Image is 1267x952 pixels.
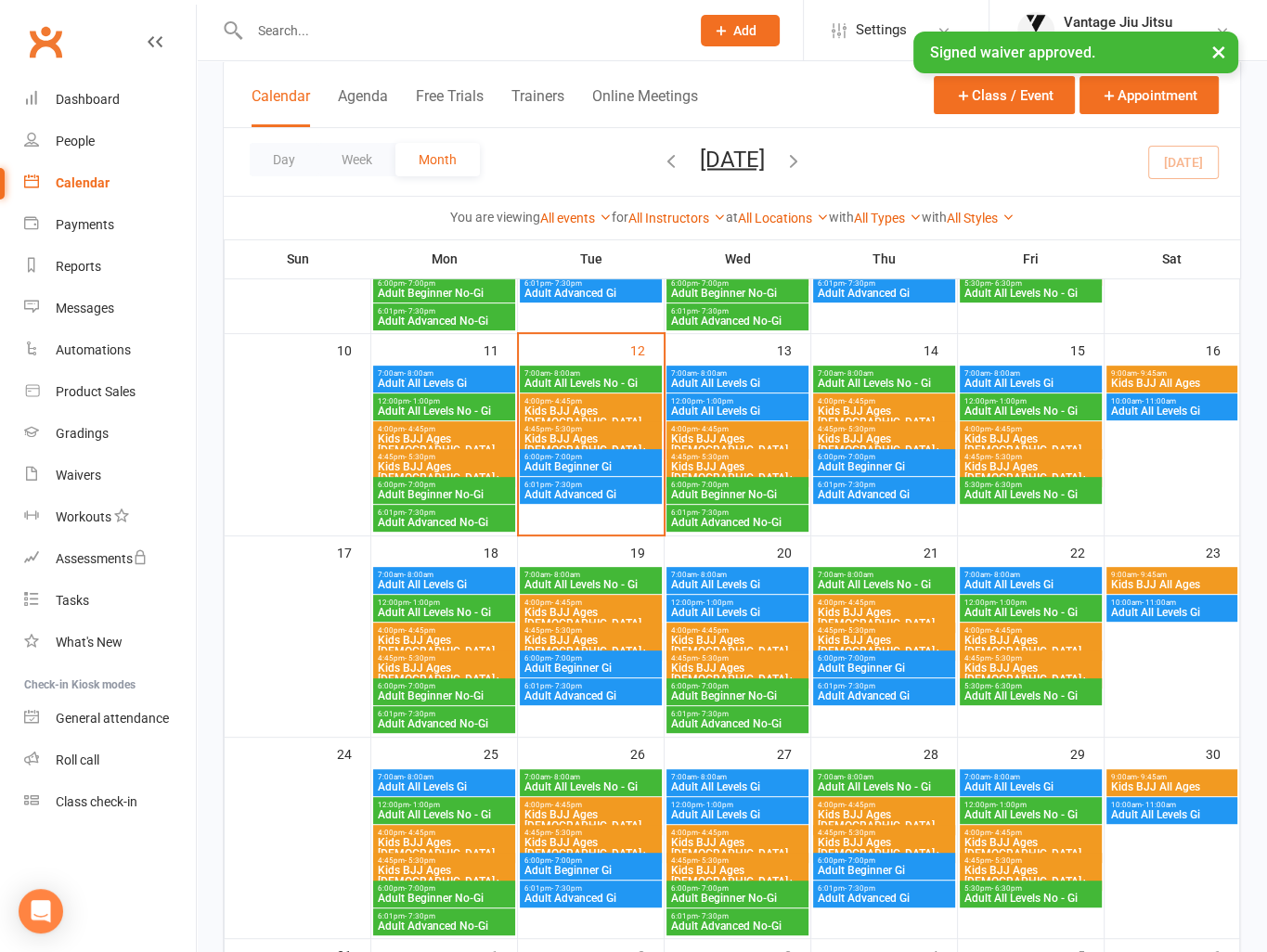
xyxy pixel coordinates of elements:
[56,175,110,190] div: Calendar
[991,279,1022,288] span: - 6:30pm
[551,682,582,690] span: - 7:30pm
[698,508,729,517] span: - 7:30pm
[1070,334,1104,365] div: 15
[1110,598,1235,607] span: 10:00am
[845,598,875,607] span: - 4:45pm
[817,626,951,635] span: 4:45pm
[1064,14,1172,31] div: Vantage Jiu Jitsu
[56,794,137,809] div: Class check-in
[24,622,196,663] a: What's New
[377,288,511,299] span: Adult Beginner No-Gi
[817,690,951,701] span: Adult Advanced Gi
[670,369,805,378] span: 7:00am
[24,580,196,622] a: Tasks
[524,654,658,663] span: 6:00pm
[377,626,511,635] span: 4:00pm
[337,536,370,567] div: 17
[817,288,951,299] span: Adult Advanced Gi
[1110,369,1235,378] span: 9:00am
[670,663,805,685] span: Kids BJJ Ages [DEMOGRAPHIC_DATA]+
[963,489,1098,500] span: Adult All Levels No - Gi
[1202,32,1235,71] button: ×
[845,279,875,288] span: - 7:30pm
[701,15,780,46] button: Add
[670,288,805,299] span: Adult Beginner No-Gi
[990,369,1020,378] span: - 8:00am
[404,773,433,781] span: - 8:00am
[698,682,729,690] span: - 7:00pm
[405,682,435,690] span: - 7:00pm
[817,598,951,607] span: 4:00pm
[377,378,511,389] span: Adult All Levels Gi
[697,773,727,781] span: - 8:00am
[947,211,1015,225] a: All Styles
[845,453,875,461] span: - 7:00pm
[524,481,658,489] span: 6:01pm
[1206,536,1239,567] div: 23
[551,598,582,607] span: - 4:45pm
[524,571,658,579] span: 7:00am
[377,397,511,405] span: 12:00pm
[963,279,1098,288] span: 5:30pm
[670,773,805,781] span: 7:00am
[670,517,805,528] span: Adult Advanced No-Gi
[703,397,733,405] span: - 1:00pm
[551,453,582,461] span: - 7:00pm
[318,143,395,176] button: Week
[24,740,196,781] a: Roll call
[726,210,738,225] strong: at
[963,654,1098,663] span: 4:45pm
[56,753,99,767] div: Roll call
[1110,571,1235,579] span: 9:00am
[550,773,580,781] span: - 8:00am
[698,279,729,288] span: - 7:00pm
[551,654,582,663] span: - 7:00pm
[817,481,951,489] span: 6:01pm
[924,334,957,365] div: 14
[924,738,957,768] div: 28
[934,76,1075,114] button: Class / Event
[24,371,196,413] a: Product Sales
[698,710,729,718] span: - 7:30pm
[377,433,511,456] span: Kids BJJ Ages [DEMOGRAPHIC_DATA]
[244,18,677,44] input: Search...
[698,425,729,433] span: - 4:45pm
[409,598,440,607] span: - 1:00pm
[524,690,658,701] span: Adult Advanced Gi
[518,239,665,278] th: Tue
[670,682,805,690] span: 6:00pm
[817,461,951,472] span: Adult Beginner Gi
[377,405,511,417] span: Adult All Levels No - Gi
[817,405,951,428] span: Kids BJJ Ages [DEMOGRAPHIC_DATA]
[963,607,1098,618] span: Adult All Levels No - Gi
[990,773,1020,781] span: - 8:00am
[409,397,440,405] span: - 1:00pm
[377,635,511,657] span: Kids BJJ Ages [DEMOGRAPHIC_DATA]
[56,509,111,524] div: Workouts
[817,654,951,663] span: 6:00pm
[524,635,658,657] span: Kids BJJ Ages [DEMOGRAPHIC_DATA]+
[817,773,951,781] span: 7:00am
[670,405,805,417] span: Adult All Levels Gi
[963,598,1098,607] span: 12:00pm
[405,279,435,288] span: - 7:00pm
[377,307,511,315] span: 6:01pm
[963,288,1098,299] span: Adult All Levels No - Gi
[377,663,511,685] span: Kids BJJ Ages [DEMOGRAPHIC_DATA]+
[670,626,805,635] span: 4:00pm
[551,279,582,288] span: - 7:30pm
[377,571,511,579] span: 7:00am
[56,134,95,148] div: People
[24,413,196,455] a: Gradings
[670,489,805,500] span: Adult Beginner No-Gi
[377,598,511,607] span: 12:00pm
[963,425,1098,433] span: 4:00pm
[670,718,805,729] span: Adult Advanced No-Gi
[963,773,1098,781] span: 7:00am
[698,453,729,461] span: - 5:30pm
[24,496,196,538] a: Workouts
[24,538,196,580] a: Assessments
[24,698,196,740] a: General attendance kiosk mode
[405,654,435,663] span: - 5:30pm
[250,143,318,176] button: Day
